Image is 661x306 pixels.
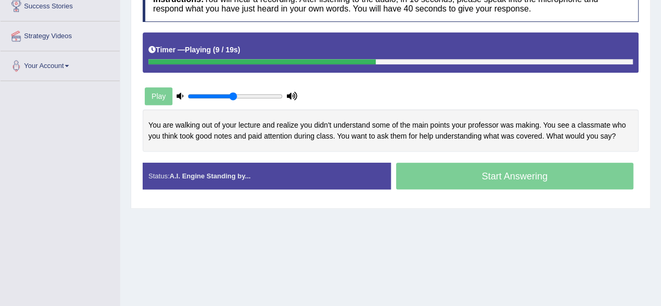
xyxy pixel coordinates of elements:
[143,163,391,189] div: Status:
[143,109,639,152] div: You are walking out of your lecture and realize you didn't understand some of the main points you...
[148,46,240,54] h5: Timer —
[1,21,120,48] a: Strategy Videos
[185,46,211,54] b: Playing
[215,46,238,54] b: 9 / 19s
[238,46,240,54] b: )
[1,51,120,77] a: Your Account
[213,46,215,54] b: (
[169,172,250,180] strong: A.I. Engine Standing by...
